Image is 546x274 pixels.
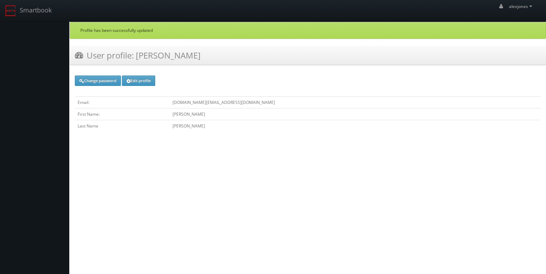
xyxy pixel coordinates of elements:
a: Change password [75,76,121,86]
td: [PERSON_NAME] [170,108,541,120]
a: Edit profile [122,76,155,86]
span: alexjones [509,3,534,9]
td: Email: [75,97,170,108]
td: First Name: [75,108,170,120]
p: Profile has been successfully updated [80,27,535,33]
td: [PERSON_NAME] [170,120,541,132]
td: [DOMAIN_NAME][EMAIL_ADDRESS][DOMAIN_NAME] [170,97,541,108]
img: smartbook-logo.png [5,5,16,16]
td: Last Name [75,120,170,132]
h3: User profile: [PERSON_NAME] [75,49,201,61]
